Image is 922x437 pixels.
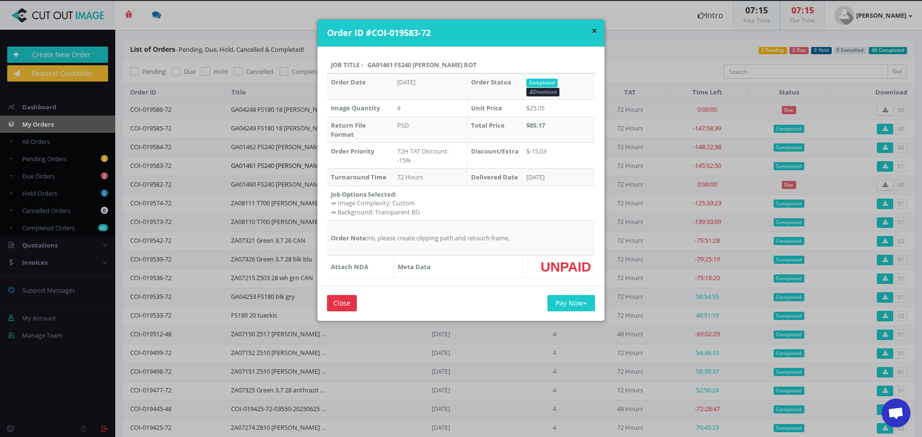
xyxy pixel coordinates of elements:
[393,73,467,100] td: [DATE]
[331,190,397,199] strong: Job Options Selected:
[471,121,505,130] strong: Total Price
[397,104,400,112] span: 4
[327,57,595,74] th: Job Title : GA01461 FS240 [PERSON_NAME] rot
[522,169,595,186] td: [DATE]
[592,26,597,36] button: ×
[327,221,595,256] td: Hi, please create clipping path and retouch frame.
[522,100,595,117] td: $25.05
[393,169,467,186] td: 72 Hours
[331,234,368,242] strong: Order Note:
[327,186,595,221] td: ⇛ Image Complexity: Custom ⇛ Background: Transparent BG
[526,121,545,130] strong: $85.17
[547,295,595,311] button: Pay Now
[331,121,366,139] strong: Return File Format
[398,262,431,271] strong: Meta Data
[882,399,910,427] a: Chat öffnen
[331,173,387,181] strong: Turnaround Time
[327,27,597,39] h4: Order ID #COI-019583-72
[331,262,368,271] strong: Attach NDA
[522,143,595,169] td: $-15.03
[331,104,380,112] strong: Image Quantity
[526,79,558,87] span: Completed
[471,147,519,155] strong: Discount/Extra
[327,295,357,311] input: Close
[471,78,511,86] strong: Order Status
[471,173,518,181] strong: Delivered Date
[393,143,467,169] td: 72H TAT Discount: -15%
[393,117,467,142] td: PSD
[331,147,374,155] strong: Order Priority
[471,104,502,112] strong: Unit Price
[541,260,591,274] span: UNPAID
[331,78,366,86] strong: Order Date
[526,88,559,96] a: Download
